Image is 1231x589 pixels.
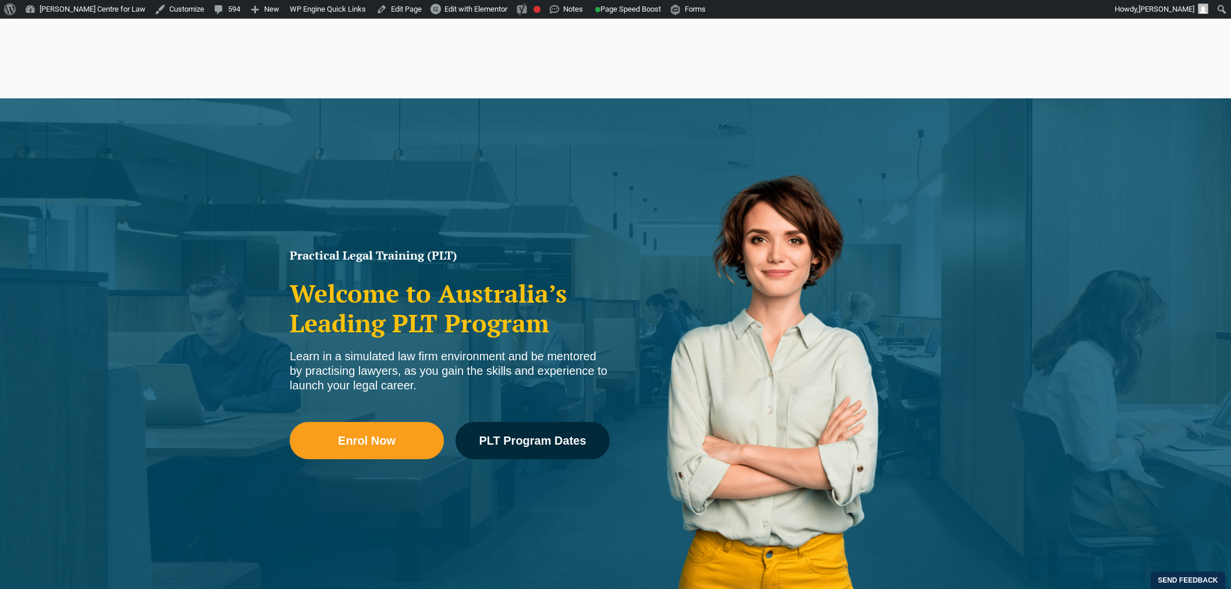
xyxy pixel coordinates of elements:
[338,435,396,446] span: Enrol Now
[456,422,610,459] a: PLT Program Dates
[290,279,610,338] h2: Welcome to Australia’s Leading PLT Program
[290,250,610,261] h1: Practical Legal Training (PLT)
[290,349,610,393] div: Learn in a simulated law firm environment and be mentored by practising lawyers, as you gain the ...
[290,422,444,459] a: Enrol Now
[1139,5,1194,13] span: [PERSON_NAME]
[444,5,507,13] span: Edit with Elementor
[479,435,586,446] span: PLT Program Dates
[533,6,540,13] div: Focus keyphrase not set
